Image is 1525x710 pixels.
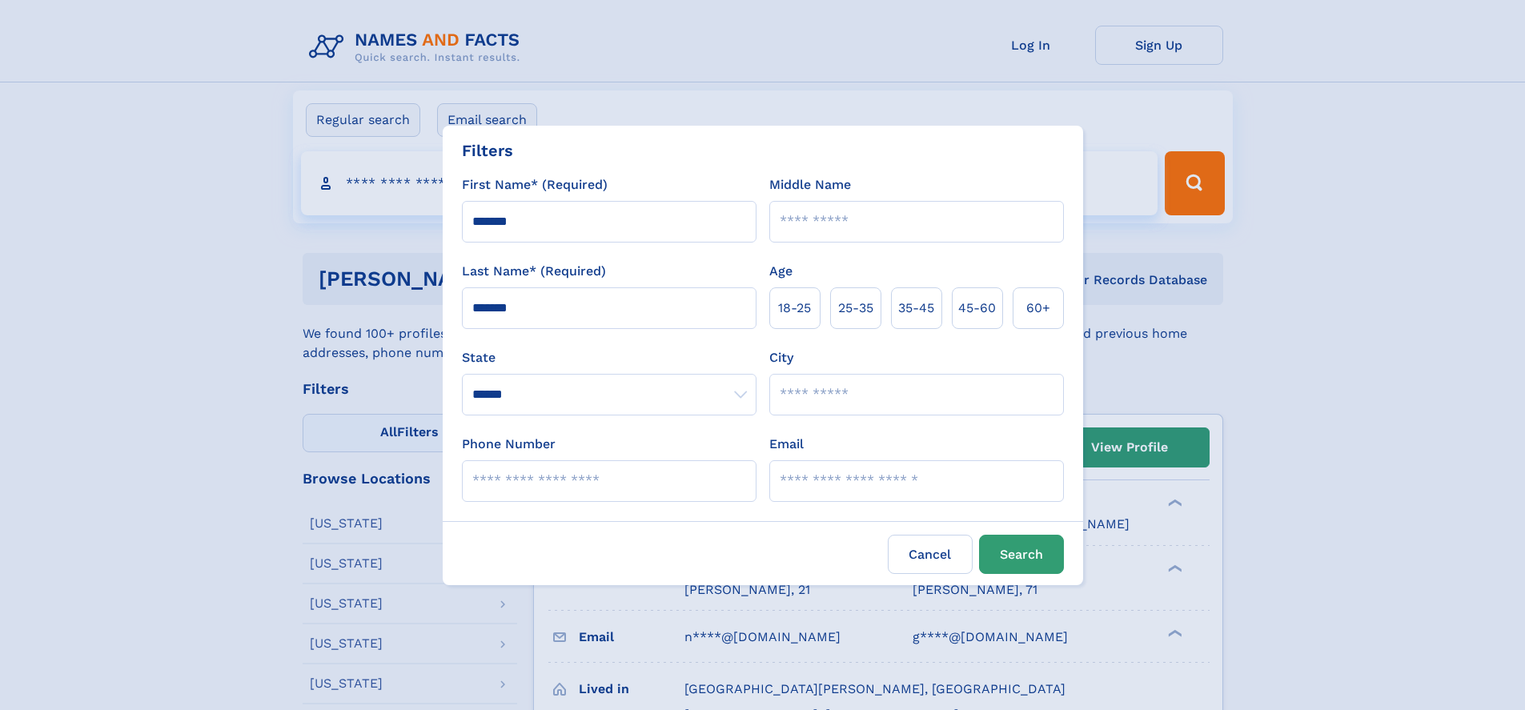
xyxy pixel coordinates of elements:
[769,435,804,454] label: Email
[769,348,793,367] label: City
[462,348,756,367] label: State
[462,138,513,162] div: Filters
[888,535,973,574] label: Cancel
[769,262,793,281] label: Age
[462,435,556,454] label: Phone Number
[462,262,606,281] label: Last Name* (Required)
[979,535,1064,574] button: Search
[838,299,873,318] span: 25‑35
[462,175,608,195] label: First Name* (Required)
[778,299,811,318] span: 18‑25
[898,299,934,318] span: 35‑45
[1026,299,1050,318] span: 60+
[958,299,996,318] span: 45‑60
[769,175,851,195] label: Middle Name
